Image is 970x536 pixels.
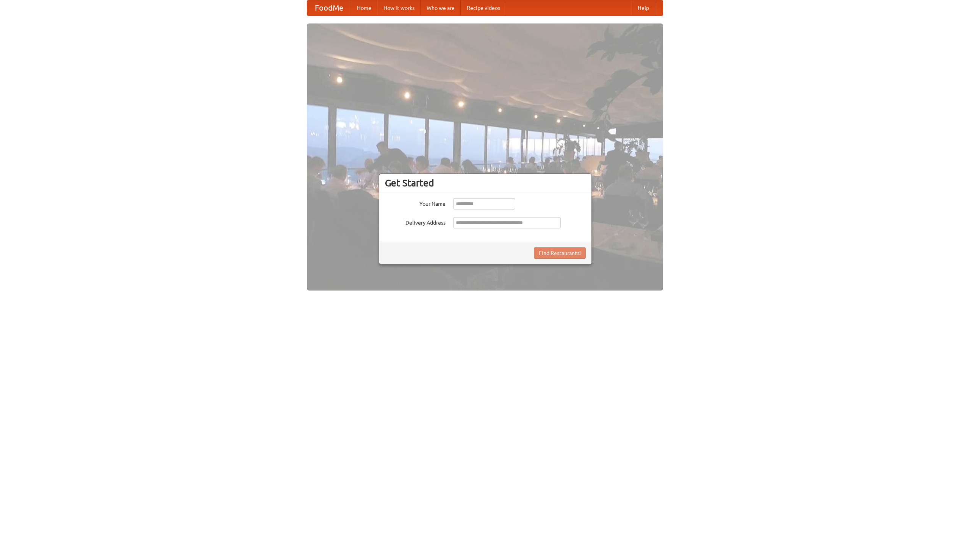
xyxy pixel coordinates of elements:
label: Delivery Address [385,217,446,227]
label: Your Name [385,198,446,208]
h3: Get Started [385,177,586,189]
button: Find Restaurants! [534,247,586,259]
a: Home [351,0,377,16]
a: Who we are [421,0,461,16]
a: FoodMe [307,0,351,16]
a: Recipe videos [461,0,506,16]
a: Help [632,0,655,16]
a: How it works [377,0,421,16]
